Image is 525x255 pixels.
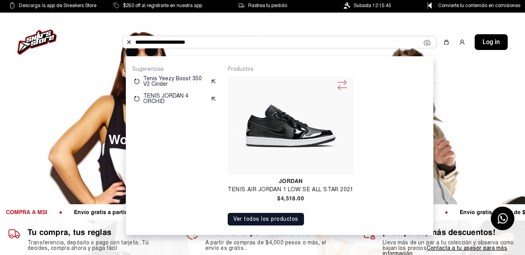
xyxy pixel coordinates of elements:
[143,76,207,87] p: Tenis Yeezy Boost 350 V2 Cinder
[436,209,451,216] span: ●
[132,66,218,73] p: Sugerencias
[28,227,162,237] h1: Tu compra, tus reglas
[17,30,57,55] img: logo
[354,1,391,10] span: Subasta 12:15:45
[109,134,154,146] span: Women
[123,1,202,10] span: $250 off al registrarte en nuestra app
[228,213,304,225] button: Ver todos los productos
[228,196,353,201] h4: $4,518.00
[65,209,157,216] span: Envío gratis a partir de $4,000
[383,227,517,237] h1: ¡Más pares, más descuentos!
[228,178,353,184] h4: Jordan
[425,2,435,9] img: Control Point Icon
[19,1,96,10] span: Descarga la app de Sneakers Store
[228,66,427,73] p: Productos
[438,1,520,10] span: Convierte tu contenido en comisiones
[231,80,350,172] img: Tenis Air Jordan 1 Low Se All Star 2021
[126,39,132,45] img: Buscar
[248,1,287,10] span: Rastrea tu pedido
[228,187,353,192] h4: Tenis Air Jordan 1 Low Se All Star 2021
[443,39,449,45] img: shopping
[483,37,500,47] span: Log in
[28,240,162,251] h2: Transferencia, depósito o pago con tarjeta...Tú decides, compra ahora y paga fácil
[210,96,217,102] img: suggest.svg
[205,240,340,251] h2: A partir de compras de $4,000 pesos o más, el envío es gratis...
[459,39,465,45] img: user
[134,78,140,85] img: restart.svg
[210,78,217,85] img: suggest.svg
[134,96,140,102] img: restart.svg
[424,39,430,46] img: Cámara
[143,93,207,104] p: TENIS JORDAN 4 ORCHID
[205,227,340,237] h1: El envío va por nuestra cuenta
